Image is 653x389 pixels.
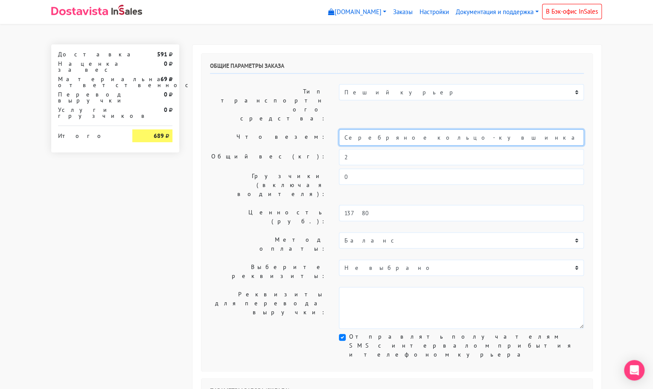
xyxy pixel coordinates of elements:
[157,50,167,58] strong: 591
[204,232,332,256] label: Метод оплаты:
[52,107,126,119] div: Услуги грузчиков
[324,4,390,20] a: [DOMAIN_NAME]
[52,91,126,103] div: Перевод выручки
[51,7,108,15] img: Dostavista - срочная курьерская служба доставки
[390,4,416,20] a: Заказы
[111,5,142,15] img: InSales
[52,76,126,88] div: Материальная ответственность
[349,332,584,359] label: Отправлять получателям SMS с интервалом прибытия и телефоном курьера
[160,75,167,83] strong: 69
[416,4,452,20] a: Настройки
[204,260,332,284] label: Выберите реквизиты:
[52,51,126,57] div: Доставка
[210,62,584,74] h6: Общие параметры заказа
[154,132,164,140] strong: 689
[52,61,126,73] div: Наценка за вес
[204,287,332,329] label: Реквизиты для перевода выручки:
[452,4,542,20] a: Документация и поддержка
[58,129,120,139] div: Итого
[204,149,332,165] label: Общий вес (кг):
[164,91,167,98] strong: 0
[204,205,332,229] label: Ценность (руб.):
[542,4,602,19] a: В Бэк-офис InSales
[164,106,167,114] strong: 0
[204,169,332,202] label: Грузчики (включая водителя):
[204,129,332,146] label: Что везем:
[164,60,167,67] strong: 0
[204,84,332,126] label: Тип транспортного средства:
[624,360,644,380] div: Open Intercom Messenger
